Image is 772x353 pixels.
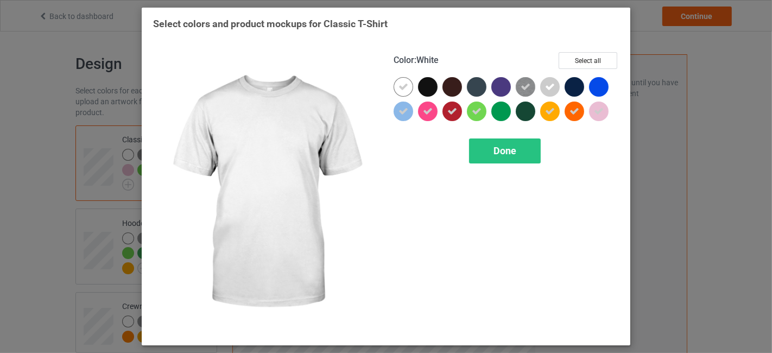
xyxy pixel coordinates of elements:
img: heather_texture.png [516,77,535,97]
img: regular.jpg [153,52,378,334]
h4: : [394,55,439,66]
span: White [416,55,439,65]
button: Select all [559,52,617,69]
span: Select colors and product mockups for Classic T-Shirt [153,18,388,29]
span: Done [493,145,516,156]
span: Color [394,55,414,65]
